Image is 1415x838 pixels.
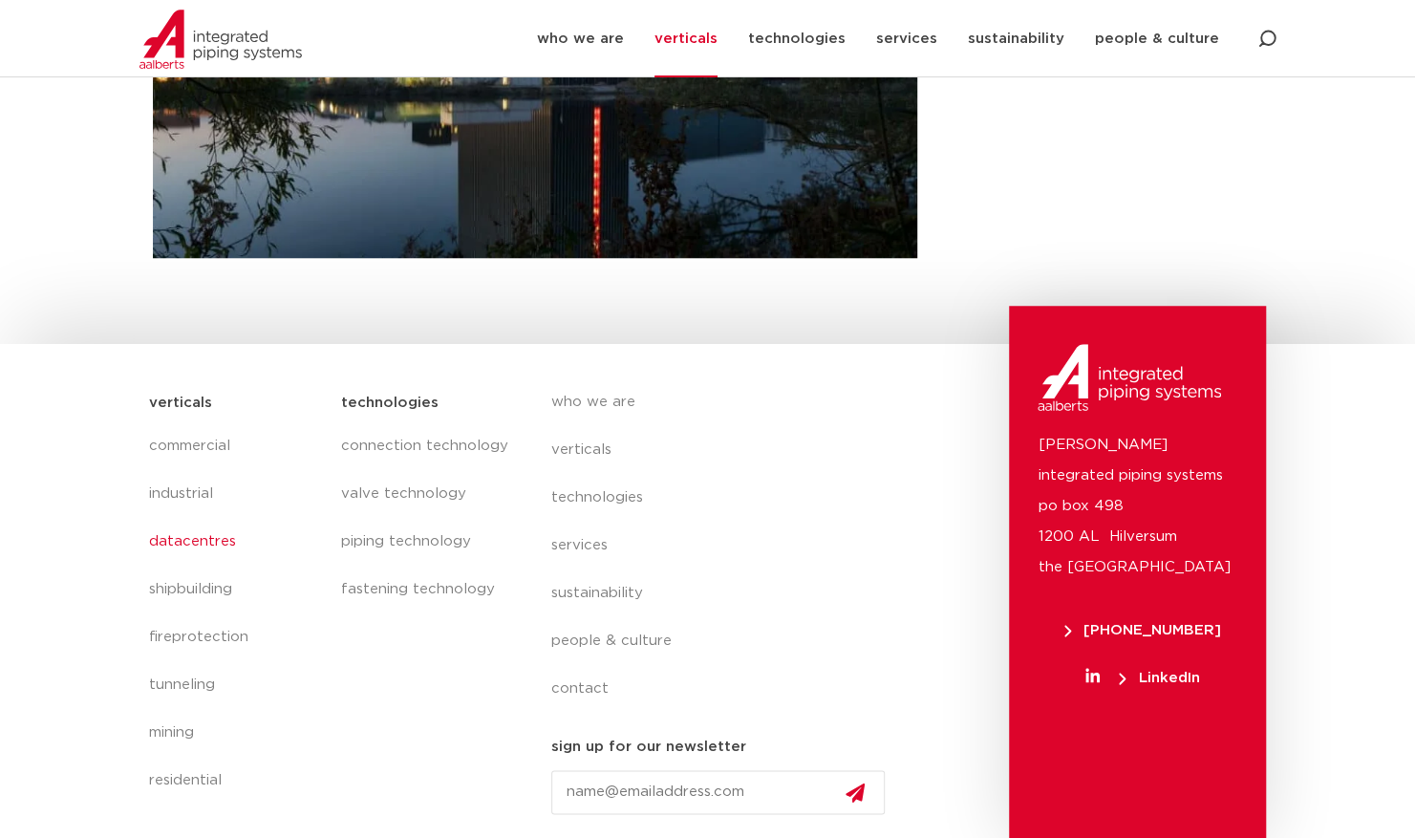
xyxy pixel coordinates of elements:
nav: Menu [551,378,901,713]
a: valve technology [340,470,512,518]
a: people & culture [551,617,901,665]
a: tunneling [149,661,322,709]
nav: Menu [149,422,322,805]
span: LinkedIn [1119,671,1199,685]
a: industrial [149,470,322,518]
a: residential [149,757,322,805]
nav: Menu [340,422,512,613]
h5: technologies [340,388,438,419]
p: [PERSON_NAME] integrated piping systems po box 498 1200 AL Hilversum the [GEOGRAPHIC_DATA] [1038,430,1237,583]
a: fireprotection [149,613,322,661]
img: send.svg [846,783,865,803]
a: services [551,522,901,569]
a: commercial [149,422,322,470]
a: [PHONE_NUMBER] [1038,623,1247,637]
h5: verticals [149,388,212,419]
a: shipbuilding [149,566,322,613]
a: verticals [551,426,901,474]
a: piping technology [340,518,512,566]
a: connection technology [340,422,512,470]
a: LinkedIn [1038,671,1247,685]
a: technologies [551,474,901,522]
a: fastening technology [340,566,512,613]
a: who we are [551,378,901,426]
input: name@emailaddress.com [551,770,886,814]
a: datacentres [149,518,322,566]
a: sustainability [551,569,901,617]
a: contact [551,665,901,713]
a: mining [149,709,322,757]
h5: sign up for our newsletter [551,732,746,763]
span: [PHONE_NUMBER] [1064,623,1221,637]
